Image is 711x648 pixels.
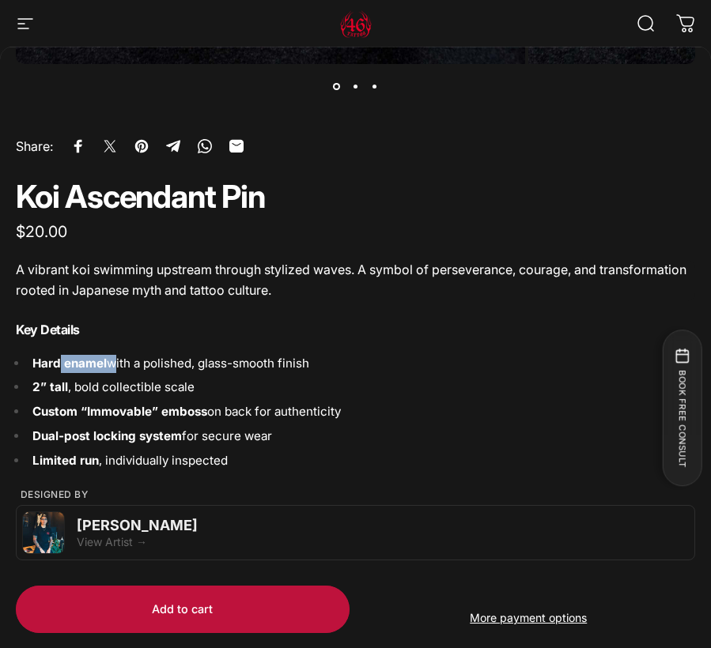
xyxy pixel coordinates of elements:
[327,77,346,96] button: Go to item 0
[32,428,182,443] strong: Dual-post locking system
[65,181,215,213] animate-element: Ascendant
[32,453,99,468] strong: Limited run
[28,355,695,373] li: with a polished, glass-smooth finish
[16,222,67,241] span: $20.00
[16,320,695,339] h5: Key Details
[28,379,695,397] li: , bold collectible scale
[16,140,53,153] p: Share:
[362,611,696,625] a: More payment options
[16,505,695,560] div: View artist page for Geoffrey Wong
[16,260,695,300] p: A vibrant koi swimming upstream through stylized waves. A symbol of perseverance, courage, and tr...
[365,77,384,96] button: Go to item 3
[16,181,59,213] animate-element: Koi
[28,428,695,446] li: for secure wear
[16,586,350,633] button: Add to cart
[662,330,702,486] button: BOOK FREE CONSULT
[346,77,365,96] button: Go to item 2
[28,452,695,470] li: , individually inspected
[28,403,695,421] li: on back for authenticity
[668,6,703,41] a: 0 items
[221,181,264,213] animate-element: Pin
[32,379,68,394] strong: 2” tall
[23,512,64,553] img: Geoffrey Wong
[77,517,688,533] div: [PERSON_NAME]
[32,356,107,371] strong: Hard enamel
[21,488,695,500] p: Designed by
[77,535,688,548] div: View Artist →
[32,404,207,419] strong: Custom “Immovable” emboss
